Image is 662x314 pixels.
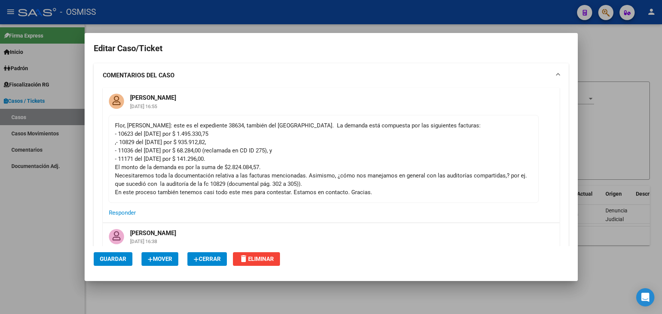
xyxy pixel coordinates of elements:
span: Eliminar [239,256,274,262]
mat-card-subtitle: [DATE] 16:55 [124,104,182,109]
div: Open Intercom Messenger [636,288,654,306]
span: Cerrar [193,256,221,262]
button: Mover [142,252,178,266]
span: Guardar [100,256,126,262]
button: Guardar [94,252,132,266]
mat-expansion-panel-header: COMENTARIOS DEL CASO [94,63,569,88]
button: Eliminar [233,252,280,266]
mat-card-subtitle: [DATE] 16:38 [124,239,182,244]
span: Responder [109,209,136,216]
mat-icon: delete [239,254,248,263]
button: Responder [109,206,136,220]
mat-card-title: [PERSON_NAME] [124,223,182,237]
h2: Editar Caso/Ticket [94,41,569,56]
strong: COMENTARIOS DEL CASO [103,71,175,80]
div: Flor, [PERSON_NAME]: este es el expediente 38634, también del [GEOGRAPHIC_DATA]. La demanda está ... [115,121,532,196]
mat-card-title: [PERSON_NAME] [124,88,182,102]
span: Mover [148,256,172,262]
button: Cerrar [187,252,227,266]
